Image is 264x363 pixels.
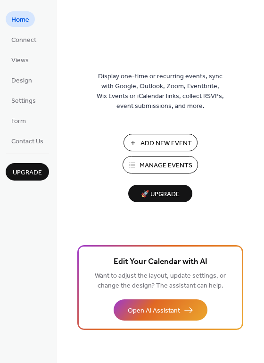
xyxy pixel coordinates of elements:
[11,56,29,66] span: Views
[6,92,41,108] a: Settings
[97,72,224,111] span: Display one-time or recurring events, sync with Google, Outlook, Zoom, Eventbrite, Wix Events or ...
[6,52,34,67] a: Views
[140,161,192,171] span: Manage Events
[6,113,32,128] a: Form
[6,32,42,47] a: Connect
[11,96,36,106] span: Settings
[13,168,42,178] span: Upgrade
[114,256,207,269] span: Edit Your Calendar with AI
[124,134,198,151] button: Add New Event
[128,306,180,316] span: Open AI Assistant
[11,76,32,86] span: Design
[11,137,43,147] span: Contact Us
[114,299,207,321] button: Open AI Assistant
[6,72,38,88] a: Design
[95,270,226,292] span: Want to adjust the layout, update settings, or change the design? The assistant can help.
[11,15,29,25] span: Home
[6,11,35,27] a: Home
[6,163,49,181] button: Upgrade
[128,185,192,202] button: 🚀 Upgrade
[140,139,192,148] span: Add New Event
[6,133,49,148] a: Contact Us
[134,188,187,201] span: 🚀 Upgrade
[123,156,198,173] button: Manage Events
[11,35,36,45] span: Connect
[11,116,26,126] span: Form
